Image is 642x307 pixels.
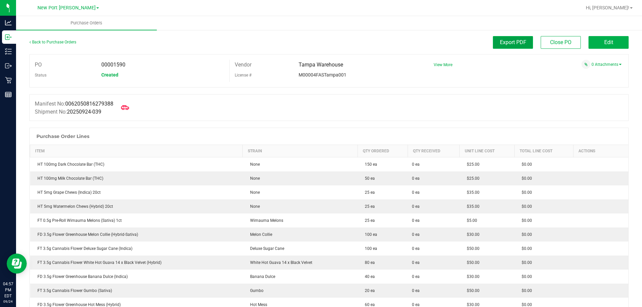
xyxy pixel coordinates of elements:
[463,232,479,237] span: $30.00
[34,175,239,181] div: HT 100mg Milk Chocolate Bar (THC)
[37,5,96,11] span: New Port [PERSON_NAME]
[550,39,571,45] span: Close PO
[586,5,629,10] span: Hi, [PERSON_NAME]!
[34,274,239,280] div: FD 3.5g Flower Greenhouse Banana Dulce (Indica)
[361,260,375,265] span: 80 ea
[247,162,260,167] span: None
[5,77,12,84] inline-svg: Retail
[514,145,573,157] th: Total Line Cost
[518,246,532,251] span: $0.00
[361,246,377,251] span: 100 ea
[361,204,375,209] span: 25 ea
[518,232,532,237] span: $0.00
[118,101,132,114] span: Mark as Arrived
[588,36,629,49] button: Edit
[361,302,375,307] span: 60 ea
[35,100,113,108] label: Manifest No:
[518,176,532,181] span: $0.00
[7,254,27,274] iframe: Resource center
[101,72,118,78] span: Created
[101,61,125,68] span: 00001590
[247,246,284,251] span: Deluxe Sugar Cane
[518,302,532,307] span: $0.00
[412,161,420,167] span: 0 ea
[235,60,251,70] label: Vendor
[463,162,479,167] span: $25.00
[5,19,12,26] inline-svg: Analytics
[500,39,526,45] span: Export PDF
[463,218,477,223] span: $5.00
[35,70,46,80] label: Status
[412,217,420,223] span: 0 ea
[412,246,420,252] span: 0 ea
[412,175,420,181] span: 0 ea
[463,274,479,279] span: $30.00
[247,232,272,237] span: Melon Collie
[5,91,12,98] inline-svg: Reports
[247,274,275,279] span: Banana Dulce
[5,48,12,55] inline-svg: Inventory
[35,108,101,116] label: Shipment No:
[361,176,375,181] span: 50 ea
[247,302,267,307] span: Hot Mess
[34,217,239,223] div: FT 0.5g Pre-Roll Wimauma Melons (Sativa) 1ct
[463,302,479,307] span: $30.00
[34,189,239,195] div: HT 5mg Grape Chews (Indica) 20ct
[463,204,479,209] span: $35.00
[463,246,479,251] span: $50.00
[243,145,357,157] th: Strain
[67,109,101,115] span: 20250924-039
[518,218,532,223] span: $0.00
[518,288,532,293] span: $0.00
[34,288,239,294] div: FT 3.5g Cannabis Flower Gumbo (Sativa)
[34,246,239,252] div: FT 3.5g Cannabis Flower Deluxe Sugar Cane (Indica)
[463,190,479,195] span: $35.00
[518,162,532,167] span: $0.00
[299,72,346,78] span: M00004FASTampa001
[573,145,628,157] th: Actions
[408,145,460,157] th: Qty Received
[36,134,89,139] h1: Purchase Order Lines
[16,16,157,30] a: Purchase Orders
[434,62,452,67] a: View More
[361,190,375,195] span: 25 ea
[518,274,532,279] span: $0.00
[412,274,420,280] span: 0 ea
[412,232,420,238] span: 0 ea
[518,260,532,265] span: $0.00
[34,232,239,238] div: FD 3.5g Flower Greenhouse Melon Collie (Hybrid-Sativa)
[299,61,343,68] span: Tampa Warehouse
[34,161,239,167] div: HT 100mg Dark Chocolate Bar (THC)
[235,70,251,80] label: License #
[247,288,263,293] span: Gumbo
[604,39,613,45] span: Edit
[412,260,420,266] span: 0 ea
[65,101,113,107] span: 0062050816279388
[459,145,514,157] th: Unit Line Cost
[412,288,420,294] span: 0 ea
[3,299,13,304] p: 09/24
[412,203,420,209] span: 0 ea
[463,260,479,265] span: $50.00
[361,218,375,223] span: 25 ea
[247,190,260,195] span: None
[361,232,377,237] span: 100 ea
[5,62,12,69] inline-svg: Outbound
[361,274,375,279] span: 40 ea
[493,36,533,49] button: Export PDF
[361,162,377,167] span: 150 ea
[3,281,13,299] p: 04:57 PM EDT
[412,189,420,195] span: 0 ea
[541,36,581,49] button: Close PO
[357,145,408,157] th: Qty Ordered
[247,176,260,181] span: None
[247,260,312,265] span: White Hot Guava 14 x Black Velvet
[30,145,243,157] th: Item
[35,60,42,70] label: PO
[247,218,283,223] span: Wimauma Melons
[34,260,239,266] div: FT 3.5g Cannabis Flower White Hot Guava 14 x Black Velvet (Hybrid)
[34,203,239,209] div: HT 5mg Watermelon Chews (Hybrid) 20ct
[247,204,260,209] span: None
[518,204,532,209] span: $0.00
[463,288,479,293] span: $50.00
